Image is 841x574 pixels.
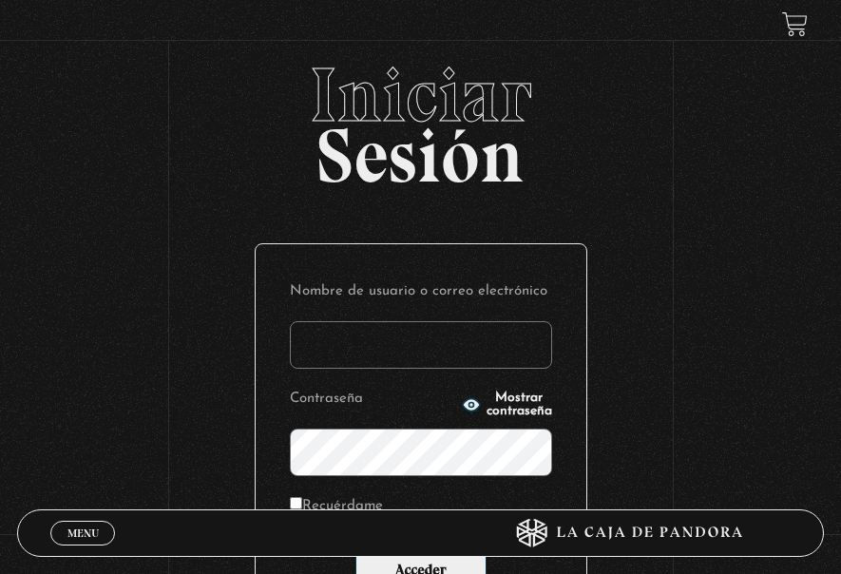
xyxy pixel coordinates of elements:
h2: Sesión [17,57,825,179]
a: View your shopping cart [782,11,808,37]
button: Mostrar contraseña [462,392,552,418]
label: Nombre de usuario o correo electrónico [290,278,552,306]
span: Menu [67,527,99,539]
span: Cerrar [61,544,105,557]
span: Mostrar contraseña [487,392,552,418]
label: Recuérdame [290,493,383,521]
label: Contraseña [290,386,456,413]
input: Recuérdame [290,497,302,509]
span: Iniciar [17,57,825,133]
